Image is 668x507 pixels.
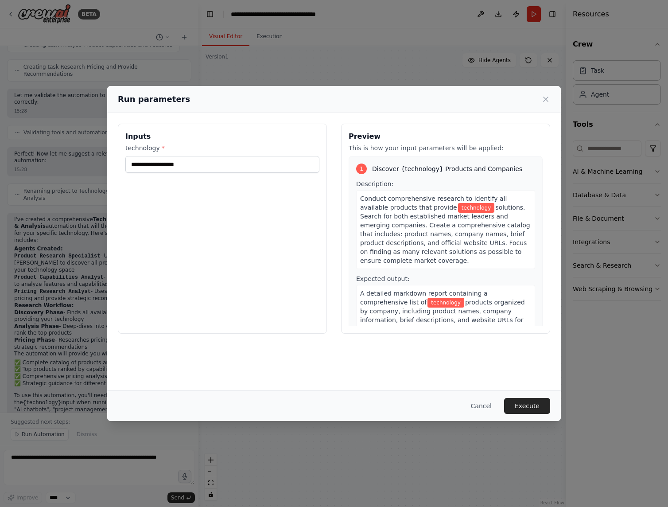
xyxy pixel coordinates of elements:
button: Cancel [464,398,499,414]
span: solutions. Search for both established market leaders and emerging companies. Create a comprehens... [360,204,530,264]
p: This is how your input parameters will be applied: [349,144,543,152]
h3: Inputs [125,131,319,142]
h2: Run parameters [118,93,190,105]
span: Discover {technology} Products and Companies [372,164,522,173]
span: Variable: technology [458,203,495,213]
button: Execute [504,398,550,414]
h3: Preview [349,131,543,142]
span: Conduct comprehensive research to identify all available products that provide [360,195,507,211]
div: 1 [356,164,367,174]
span: A detailed markdown report containing a comprehensive list of [360,290,488,306]
span: Variable: technology [427,298,464,308]
span: Expected output: [356,275,410,282]
span: Description: [356,180,393,187]
label: technology [125,144,319,152]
